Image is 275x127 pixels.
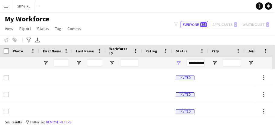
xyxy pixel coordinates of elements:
button: Remove filters [45,119,72,125]
span: Status [176,49,187,53]
button: Open Filter Menu [109,60,115,66]
input: Workforce ID Filter Input [120,59,138,67]
span: Export [19,26,31,31]
button: Open Filter Menu [176,60,181,66]
span: Joined [248,49,260,53]
a: Comms [65,25,83,33]
span: Comms [67,26,81,31]
span: Workforce ID [109,46,131,55]
app-action-btn: Advanced filters [25,36,32,44]
input: Row Selection is disabled for this row (unchecked) [4,109,9,114]
button: Open Filter Menu [76,60,82,66]
button: Everyone598 [181,21,208,28]
button: SKY GIRL [12,0,35,12]
app-action-btn: Export XLSX [34,36,41,44]
input: Row Selection is disabled for this row (unchecked) [4,75,9,80]
span: Invited [176,76,194,80]
input: City Filter Input [223,59,241,67]
span: 1 filter set [29,120,45,124]
span: Last Name [76,49,94,53]
span: City [212,49,219,53]
a: View [2,25,16,33]
span: First Name [43,49,61,53]
span: Status [37,26,49,31]
span: Rating [145,49,157,53]
span: Invited [176,109,194,114]
input: First Name Filter Input [54,59,69,67]
span: Invited [176,92,194,97]
span: Photo [13,49,23,53]
span: 598 [200,22,207,27]
span: View [5,26,13,31]
input: Last Name Filter Input [87,59,102,67]
a: Export [17,25,34,33]
button: Open Filter Menu [248,60,254,66]
a: Status [35,25,51,33]
input: Row Selection is disabled for this row (unchecked) [4,92,9,97]
a: Tag [53,25,64,33]
span: My Workforce [5,14,49,23]
button: Open Filter Menu [43,60,48,66]
button: Open Filter Menu [212,60,217,66]
span: Tag [55,26,61,31]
